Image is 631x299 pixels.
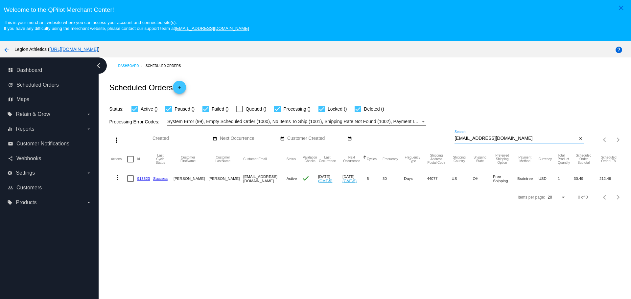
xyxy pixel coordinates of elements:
[287,157,296,161] button: Change sorting for Status
[16,82,59,88] span: Scheduled Orders
[367,157,377,161] button: Change sorting for Cycles
[558,169,574,188] mat-cell: 1
[167,117,426,126] mat-select: Filter by Processing Error Codes
[599,156,618,163] button: Change sorting for LifetimeValue
[8,82,13,88] i: update
[118,61,146,71] a: Dashboard
[452,169,473,188] mat-cell: US
[599,169,624,188] mat-cell: 212.49
[364,105,384,113] span: Deleted ()
[243,169,286,188] mat-cell: [EMAIL_ADDRESS][DOMAIN_NAME]
[578,136,583,141] mat-icon: close
[8,68,13,73] i: dashboard
[175,85,183,93] mat-icon: add
[16,141,69,147] span: Customer Notifications
[109,119,159,124] span: Processing Error Codes:
[113,136,121,144] mat-icon: more_vert
[473,169,493,188] mat-cell: OH
[8,141,13,146] i: email
[493,169,517,188] mat-cell: Free Shipping
[318,179,332,183] a: (GMT-5)
[7,200,12,205] i: local_offer
[3,46,11,54] mat-icon: arrow_back
[16,200,36,205] span: Products
[574,154,594,164] button: Change sorting for Subtotal
[283,105,310,113] span: Processing ()
[174,169,208,188] mat-cell: [PERSON_NAME]
[287,136,346,141] input: Customer Created
[141,105,157,113] span: Active ()
[152,136,212,141] input: Created
[383,169,404,188] mat-cell: 30
[243,157,267,161] button: Change sorting for CustomerEmail
[4,20,249,31] small: This is your merchant website where you can access your account and connected site(s). If you hav...
[7,170,12,176] i: settings
[318,156,337,163] button: Change sorting for LastOccurrenceUtc
[8,94,91,105] a: map Maps
[518,195,545,200] div: Items per page:
[473,156,487,163] button: Change sorting for ShippingState
[8,97,13,102] i: map
[212,105,228,113] span: Failed ()
[8,65,91,75] a: dashboard Dashboard
[93,60,104,71] i: chevron_left
[8,153,91,164] a: share Webhooks
[16,111,50,117] span: Retain & Grow
[302,149,318,169] mat-header-cell: Validation Checks
[220,136,279,141] input: Next Occurrence
[367,169,383,188] mat-cell: 5
[86,126,91,132] i: arrow_drop_down
[287,176,297,181] span: Active
[16,185,42,191] span: Customers
[427,169,452,188] mat-cell: 44077
[109,81,186,94] h2: Scheduled Orders
[175,105,195,113] span: Paused ()
[14,47,100,52] span: Legion Athletics ( )
[16,156,41,161] span: Webhooks
[280,136,285,141] mat-icon: date_range
[404,156,421,163] button: Change sorting for FrequencyType
[578,195,588,200] div: 0 of 0
[208,169,243,188] mat-cell: [PERSON_NAME]
[137,157,140,161] button: Change sorting for Id
[598,191,612,204] button: Previous page
[517,156,532,163] button: Change sorting for PaymentMethod.Type
[8,139,91,149] a: email Customer Notifications
[16,96,29,102] span: Maps
[302,174,310,182] mat-icon: check
[174,156,202,163] button: Change sorting for CustomerFirstName
[347,136,352,141] mat-icon: date_range
[577,135,584,142] button: Clear
[328,105,347,113] span: Locked ()
[153,154,168,164] button: Change sorting for LastProcessingCycleId
[598,133,612,146] button: Previous page
[574,169,599,188] mat-cell: 30.49
[318,169,342,188] mat-cell: [DATE]
[8,80,91,90] a: update Scheduled Orders
[7,126,12,132] i: equalizer
[383,157,398,161] button: Change sorting for Frequency
[16,67,42,73] span: Dashboard
[548,195,566,200] mat-select: Items per page:
[16,126,34,132] span: Reports
[342,179,357,183] a: (GMT-5)
[86,170,91,176] i: arrow_drop_down
[86,200,91,205] i: arrow_drop_down
[208,156,237,163] button: Change sorting for CustomerLastName
[137,176,150,181] a: 913323
[427,154,446,164] button: Change sorting for ShippingPostcode
[8,156,13,161] i: share
[612,133,625,146] button: Next page
[517,169,538,188] mat-cell: Braintree
[342,156,361,163] button: Change sorting for NextOccurrenceUtc
[7,112,12,117] i: local_offer
[111,149,127,169] mat-header-cell: Actions
[245,105,266,113] span: Queued ()
[50,47,98,52] a: [URL][DOMAIN_NAME]
[8,185,13,190] i: people_outline
[548,195,552,200] span: 20
[213,136,217,141] mat-icon: date_range
[538,157,552,161] button: Change sorting for CurrencyIso
[109,106,124,112] span: Status:
[86,112,91,117] i: arrow_drop_down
